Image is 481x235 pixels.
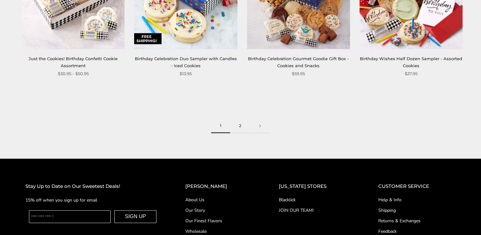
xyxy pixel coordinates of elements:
[58,70,88,77] span: $30.95 - $50.95
[378,217,456,224] a: Returns & Exchanges
[378,196,456,203] a: Help & Info
[250,119,270,133] a: Next page
[378,228,456,235] a: Feedback
[279,196,353,203] a: Blacklick
[114,210,156,223] button: SIGN UP
[185,207,253,214] a: Our Story
[185,217,253,224] a: Our Finest Flavors
[279,182,353,190] h2: [US_STATE] STORES
[185,196,253,203] a: About Us
[180,70,192,77] span: $13.95
[5,211,66,230] iframe: Sign Up via Text for Offers
[405,70,417,77] span: $27.95
[292,70,305,77] span: $59.95
[360,56,462,68] a: Birthday Wishes Half Dozen Sampler - Assorted Cookies
[230,119,250,133] a: 2
[279,207,353,214] a: JOIN OUR TEAM!
[25,196,160,204] p: 15% off when you sign up for email
[185,182,253,190] h2: [PERSON_NAME]
[29,56,118,68] a: Just the Cookies! Birthday Confetti Cookie Assortment
[29,210,111,223] input: Enter your email
[25,182,160,190] h2: Stay Up to Date on Our Sweetest Deals!
[248,56,349,68] a: Birthday Celebration Gourmet Goodie Gift Box - Cookies and Snacks
[185,228,253,235] a: Wholesale
[378,207,456,214] a: Shipping
[211,119,230,133] span: 1
[378,182,456,190] h2: CUSTOMER SERVICE
[135,56,237,68] a: Birthday Celebration Duo Sampler with Candles - Iced Cookies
